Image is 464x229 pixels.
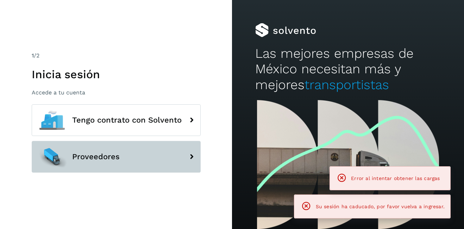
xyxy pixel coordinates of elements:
span: Tengo contrato con Solvento [72,116,182,124]
h2: Las mejores empresas de México necesitan más y mejores [255,46,441,93]
span: 1 [32,52,34,59]
button: Tengo contrato con Solvento [32,104,201,136]
span: transportistas [305,77,389,92]
h1: Inicia sesión [32,68,201,81]
span: Proveedores [72,153,120,161]
span: Su sesión ha caducado, por favor vuelva a ingresar. [316,204,445,209]
span: Error al intentar obtener las cargas [351,175,440,181]
div: /2 [32,51,201,60]
button: Proveedores [32,141,201,173]
p: Accede a tu cuenta [32,89,201,96]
